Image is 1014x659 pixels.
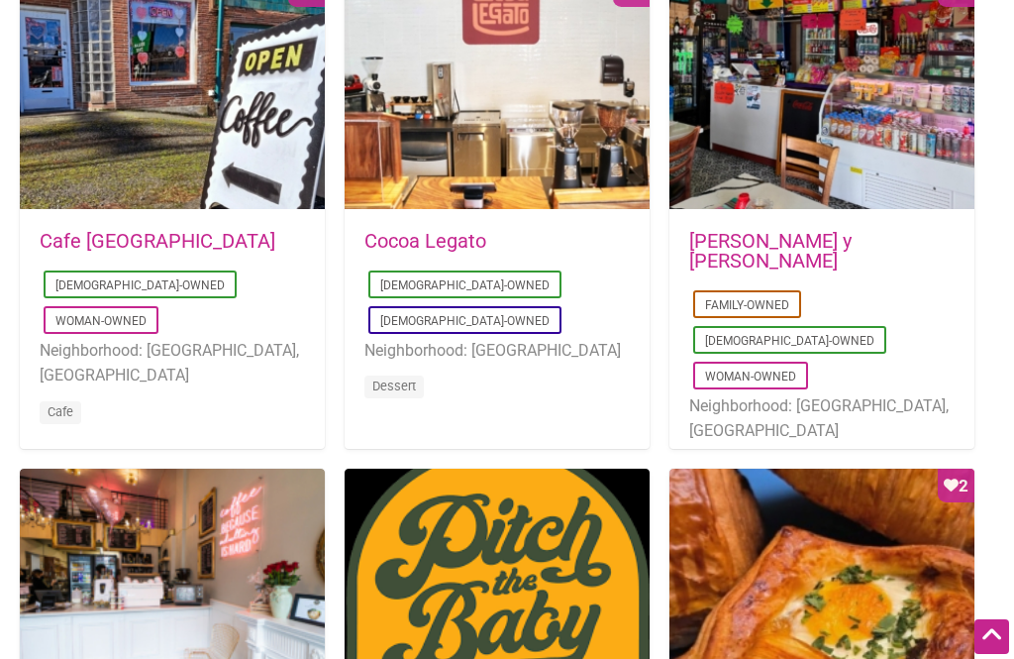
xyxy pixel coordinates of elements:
a: Cafe [GEOGRAPHIC_DATA] [40,229,275,253]
a: Woman-Owned [705,370,796,384]
li: Neighborhood: [GEOGRAPHIC_DATA], [GEOGRAPHIC_DATA] [689,393,955,444]
li: Neighborhood: [GEOGRAPHIC_DATA] [364,338,630,364]
a: [PERSON_NAME] y [PERSON_NAME] [689,229,852,273]
a: [DEMOGRAPHIC_DATA]-Owned [705,334,874,348]
a: [DEMOGRAPHIC_DATA]-Owned [380,314,550,328]
a: Family-Owned [705,298,789,312]
a: Woman-Owned [55,314,147,328]
a: [DEMOGRAPHIC_DATA]-Owned [380,278,550,292]
a: [DEMOGRAPHIC_DATA]-Owned [55,278,225,292]
div: Scroll Back to Top [974,619,1009,654]
a: Dessert [372,379,416,393]
li: Neighborhood: [GEOGRAPHIC_DATA], [GEOGRAPHIC_DATA] [40,338,305,388]
a: Cafe [48,404,73,419]
a: Cocoa Legato [364,229,486,253]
